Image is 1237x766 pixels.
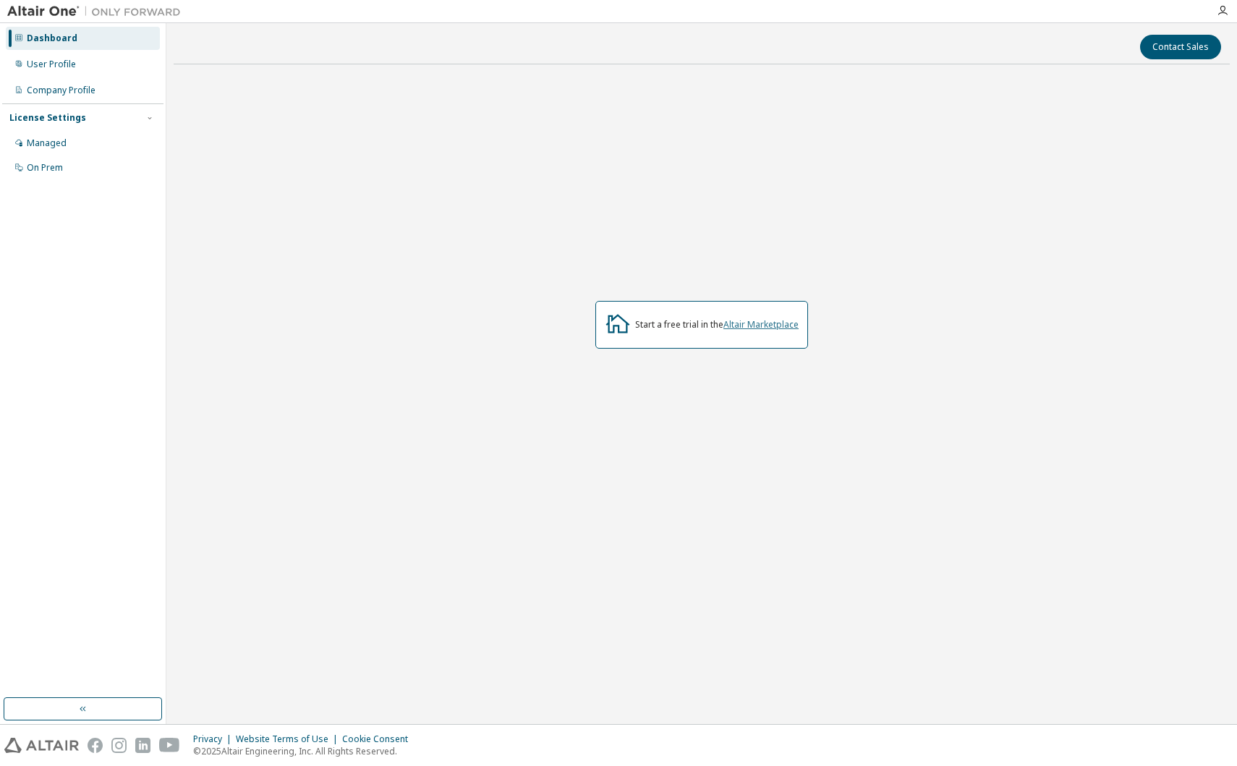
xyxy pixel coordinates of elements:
a: Altair Marketplace [723,318,799,331]
div: License Settings [9,112,86,124]
p: © 2025 Altair Engineering, Inc. All Rights Reserved. [193,745,417,757]
div: Cookie Consent [342,733,417,745]
img: Altair One [7,4,188,19]
img: youtube.svg [159,738,180,753]
img: instagram.svg [111,738,127,753]
img: linkedin.svg [135,738,150,753]
div: Company Profile [27,85,95,96]
div: Website Terms of Use [236,733,342,745]
div: Dashboard [27,33,77,44]
div: User Profile [27,59,76,70]
img: altair_logo.svg [4,738,79,753]
div: On Prem [27,162,63,174]
div: Start a free trial in the [635,319,799,331]
div: Privacy [193,733,236,745]
div: Managed [27,137,67,149]
img: facebook.svg [88,738,103,753]
button: Contact Sales [1140,35,1221,59]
